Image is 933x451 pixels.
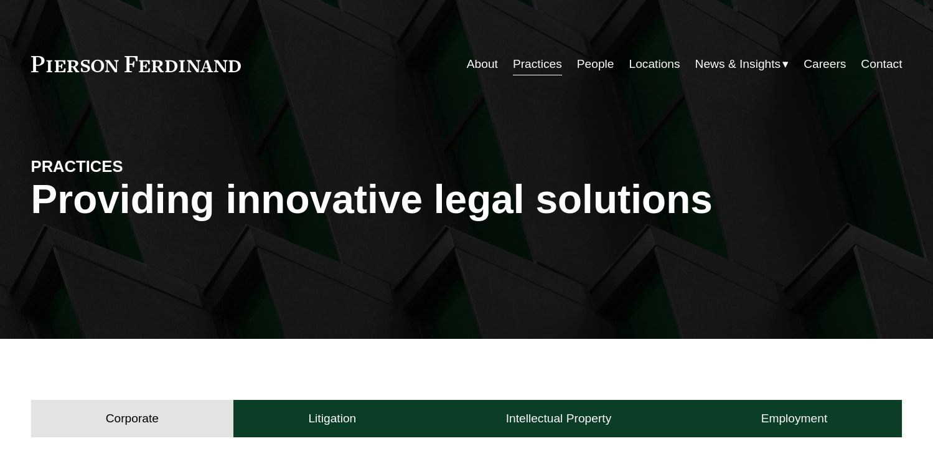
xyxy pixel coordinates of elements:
h4: PRACTICES [31,156,249,176]
a: Practices [513,52,562,76]
a: folder dropdown [695,52,789,76]
h1: Providing innovative legal solutions [31,177,903,222]
a: Locations [629,52,680,76]
h4: Litigation [308,411,356,426]
a: Careers [804,52,846,76]
a: People [577,52,614,76]
span: News & Insights [695,54,781,75]
h4: Corporate [106,411,159,426]
a: About [467,52,498,76]
h4: Employment [761,411,828,426]
a: Contact [861,52,902,76]
h4: Intellectual Property [506,411,612,426]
